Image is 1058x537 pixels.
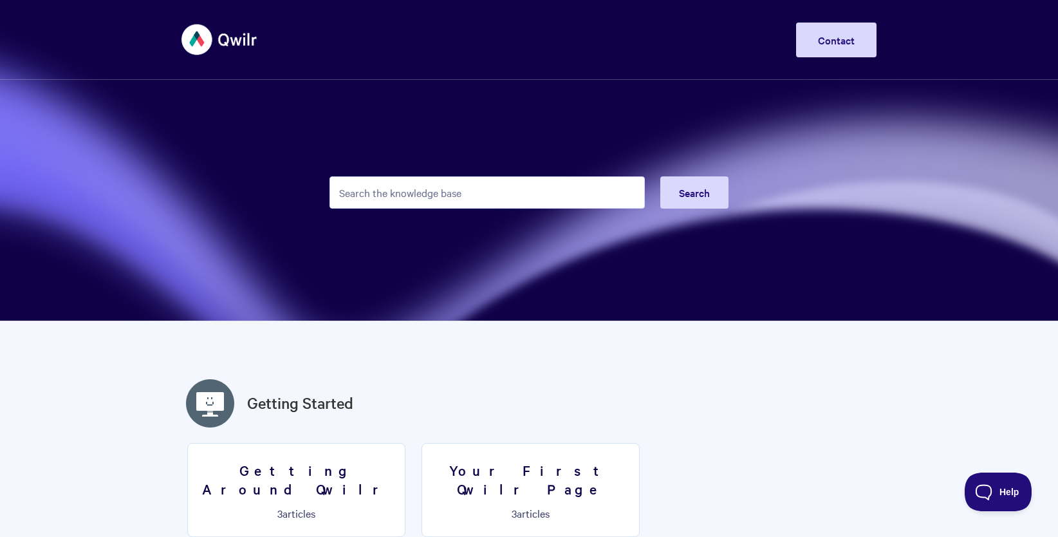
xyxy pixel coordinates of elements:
[430,461,631,498] h3: Your First Qwilr Page
[329,176,645,209] input: Search the knowledge base
[181,15,258,64] img: Qwilr Help Center
[512,506,517,520] span: 3
[430,507,631,519] p: articles
[679,185,710,200] span: Search
[247,391,353,415] a: Getting Started
[422,443,640,537] a: Your First Qwilr Page 3articles
[796,23,877,57] a: Contact
[660,176,729,209] button: Search
[277,506,283,520] span: 3
[196,507,397,519] p: articles
[187,443,405,537] a: Getting Around Qwilr 3articles
[196,461,397,498] h3: Getting Around Qwilr
[965,473,1032,511] iframe: Toggle Customer Support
